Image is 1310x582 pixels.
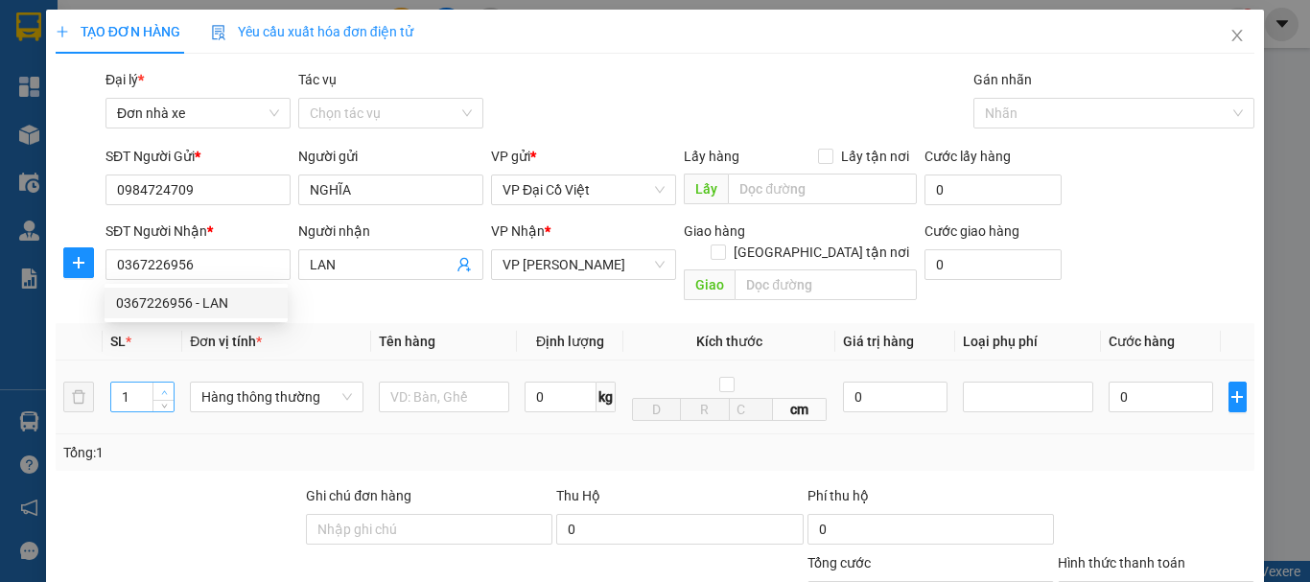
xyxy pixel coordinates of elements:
[298,146,483,167] div: Người gửi
[298,72,337,87] label: Tác vụ
[684,223,745,239] span: Giao hàng
[211,24,413,39] span: Yêu cầu xuất hóa đơn điện tử
[56,25,69,38] span: plus
[158,386,170,398] span: up
[63,247,94,278] button: plus
[684,149,739,164] span: Lấy hàng
[503,250,665,279] span: VP LÊ HỒNG PHONG
[1228,382,1247,412] button: plus
[735,269,917,300] input: Dọc đường
[924,175,1062,205] input: Cước lấy hàng
[696,334,762,349] span: Kích thước
[536,334,604,349] span: Định lượng
[807,555,871,570] span: Tổng cước
[843,382,947,412] input: 0
[924,249,1062,280] input: Cước giao hàng
[924,223,1019,239] label: Cước giao hàng
[298,221,483,242] div: Người nhận
[729,398,773,421] input: C
[973,72,1032,87] label: Gán nhãn
[64,255,93,270] span: plus
[503,175,665,204] span: VP Đại Cồ Việt
[190,334,262,349] span: Đơn vị tính
[110,334,126,349] span: SL
[116,292,276,314] div: 0367226956 - LAN
[924,149,1011,164] label: Cước lấy hàng
[955,323,1101,361] th: Loại phụ phí
[152,400,174,411] span: Decrease Value
[152,383,174,400] span: Increase Value
[843,334,914,349] span: Giá trị hàng
[379,334,435,349] span: Tên hàng
[105,146,291,167] div: SĐT Người Gửi
[105,221,291,242] div: SĐT Người Nhận
[726,242,917,263] span: [GEOGRAPHIC_DATA] tận nơi
[1229,389,1246,405] span: plus
[1109,334,1175,349] span: Cước hàng
[63,382,94,412] button: delete
[491,146,676,167] div: VP gửi
[1229,28,1245,43] span: close
[1210,10,1264,63] button: Close
[556,488,600,503] span: Thu Hộ
[306,488,411,503] label: Ghi chú đơn hàng
[117,99,279,128] span: Đơn nhà xe
[105,72,144,87] span: Đại lý
[773,398,828,421] span: cm
[833,146,917,167] span: Lấy tận nơi
[680,398,729,421] input: R
[728,174,917,204] input: Dọc đường
[379,382,509,412] input: VD: Bàn, Ghế
[684,174,728,204] span: Lấy
[158,401,170,412] span: down
[306,514,552,545] input: Ghi chú đơn hàng
[456,257,472,272] span: user-add
[632,398,681,421] input: D
[1058,555,1185,570] label: Hình thức thanh toán
[201,383,352,411] span: Hàng thông thường
[597,382,616,412] span: kg
[56,24,180,39] span: TẠO ĐƠN HÀNG
[807,485,1054,514] div: Phí thu hộ
[211,25,226,40] img: icon
[105,288,288,318] div: 0367226956 - LAN
[63,442,507,463] div: Tổng: 1
[491,223,545,239] span: VP Nhận
[684,269,735,300] span: Giao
